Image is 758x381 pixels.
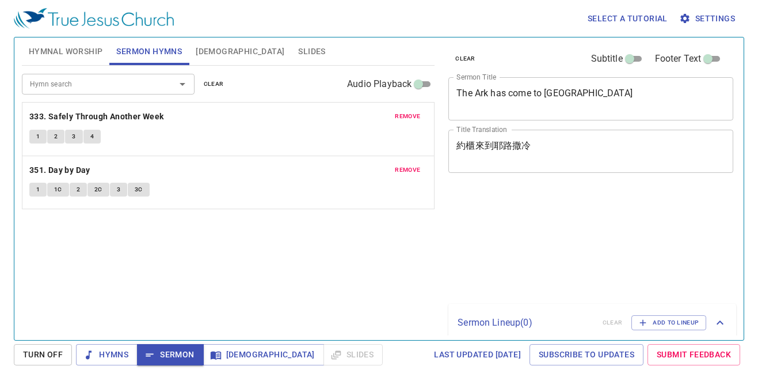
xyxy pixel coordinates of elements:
span: Subtitle [591,52,623,66]
textarea: 約櫃來到耶路撒冷 [456,140,725,162]
span: Last updated [DATE] [434,348,521,362]
b: 351. Day by Day [29,163,90,178]
button: Settings [677,8,740,29]
button: remove [388,110,427,123]
button: 351. Day by Day [29,163,92,178]
button: remove [388,163,427,177]
span: Footer Text [655,52,702,66]
button: Open [174,76,191,92]
button: 3 [65,130,82,144]
span: Sermon [146,348,194,362]
b: 333. Safely Through Another Week [29,110,164,124]
span: 3 [117,184,120,195]
p: Sermon Lineup ( 0 ) [458,316,593,330]
button: Sermon [137,344,203,365]
a: Submit Feedback [647,344,740,365]
button: 2 [70,183,87,197]
button: 1C [47,183,69,197]
button: Add to Lineup [631,315,706,330]
span: 2C [94,184,102,195]
span: [DEMOGRAPHIC_DATA] [196,44,284,59]
span: remove [395,165,420,175]
span: Slides [298,44,325,59]
span: Hymnal Worship [29,44,103,59]
span: 1C [54,184,62,195]
textarea: The Ark has come to [GEOGRAPHIC_DATA] [456,88,725,110]
span: clear [455,54,475,64]
button: clear [197,77,231,91]
span: 1 [36,131,40,142]
span: clear [204,79,224,89]
button: 2 [47,130,64,144]
span: Sermon Hymns [116,44,182,59]
span: Hymns [85,348,128,362]
span: Add to Lineup [639,318,699,328]
span: Audio Playback [347,77,412,91]
span: Submit Feedback [657,348,731,362]
button: clear [448,52,482,66]
span: 2 [77,184,80,195]
span: 2 [54,131,58,142]
button: [DEMOGRAPHIC_DATA] [203,344,324,365]
span: 3 [72,131,75,142]
a: Subscribe to Updates [530,344,643,365]
button: 4 [83,130,101,144]
button: 333. Safely Through Another Week [29,110,166,124]
span: Settings [681,12,735,26]
button: 2C [87,183,109,197]
a: Last updated [DATE] [429,344,525,365]
img: True Jesus Church [14,8,174,29]
button: 3 [110,183,127,197]
button: 1 [29,130,47,144]
span: 4 [90,131,94,142]
span: Subscribe to Updates [539,348,634,362]
span: 1 [36,184,40,195]
span: Select a tutorial [588,12,668,26]
iframe: from-child [444,185,677,299]
button: Select a tutorial [583,8,672,29]
button: Hymns [76,344,138,365]
button: Turn Off [14,344,72,365]
div: Sermon Lineup(0)clearAdd to Lineup [448,304,736,342]
button: 3C [128,183,150,197]
span: [DEMOGRAPHIC_DATA] [212,348,315,362]
span: 3C [135,184,143,195]
button: 1 [29,183,47,197]
span: Turn Off [23,348,63,362]
span: remove [395,111,420,122]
